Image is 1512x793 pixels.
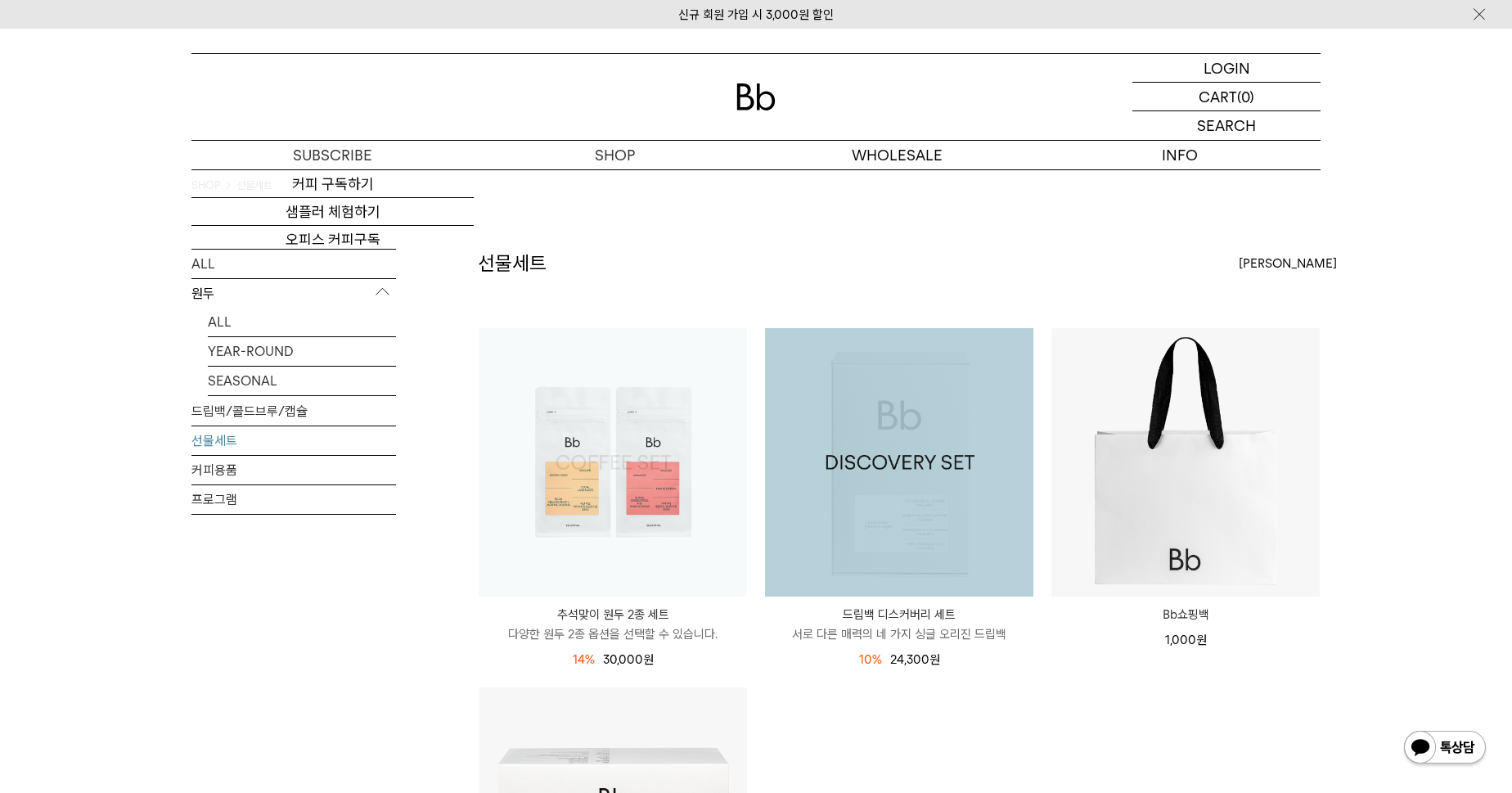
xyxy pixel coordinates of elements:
[474,141,756,169] a: SHOP
[765,605,1033,624] p: 드립백 디스커버리 세트
[1197,111,1256,140] p: SEARCH
[859,650,882,669] div: 10%
[208,367,396,395] a: SEASONAL
[191,279,396,309] p: 원두
[1132,54,1321,83] a: LOGIN
[643,652,654,667] span: 원
[191,226,474,254] a: 오피스 커피구독
[479,605,747,624] p: 추석맞이 원두 2종 세트
[191,456,396,484] a: 커피용품
[603,652,654,667] span: 30,000
[765,624,1033,644] p: 서로 다른 매력의 네 가지 싱글 오리진 드립백
[191,485,396,514] a: 프로그램
[191,426,396,455] a: 선물세트
[765,605,1033,644] a: 드립백 디스커버리 세트 서로 다른 매력의 네 가지 싱글 오리진 드립백
[191,250,396,278] a: ALL
[765,328,1033,597] a: 드립백 디스커버리 세트
[929,652,940,667] span: 원
[479,328,747,597] img: 1000001199_add2_013.jpg
[1199,83,1237,110] p: CART
[890,652,940,667] span: 24,300
[191,170,474,198] a: 커피 구독하기
[191,397,396,426] a: 드립백/콜드브루/캡슐
[1051,328,1320,597] img: Bb쇼핑백
[191,198,474,226] a: 샘플러 체험하기
[479,624,747,644] p: 다양한 원두 2종 옵션을 선택할 수 있습니다.
[736,83,776,110] img: 로고
[208,308,396,336] a: ALL
[208,337,396,366] a: YEAR-ROUND
[1038,141,1321,169] p: INFO
[1132,83,1321,111] a: CART (0)
[479,328,747,597] a: 추석맞이 원두 2종 세트
[1196,633,1207,647] span: 원
[1237,83,1254,110] p: (0)
[1051,605,1320,624] a: Bb쇼핑백
[756,141,1038,169] p: WHOLESALE
[1204,54,1250,82] p: LOGIN
[479,605,747,644] a: 추석맞이 원두 2종 세트 다양한 원두 2종 옵션을 선택할 수 있습니다.
[573,650,595,669] div: 14%
[478,250,547,277] h2: 선물세트
[1402,729,1487,768] img: 카카오톡 채널 1:1 채팅 버튼
[678,7,834,22] a: 신규 회원 가입 시 3,000원 할인
[1239,254,1337,273] span: [PERSON_NAME]
[191,141,474,169] a: SUBSCRIBE
[765,328,1033,597] img: 1000001174_add2_035.jpg
[1165,633,1207,647] span: 1,000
